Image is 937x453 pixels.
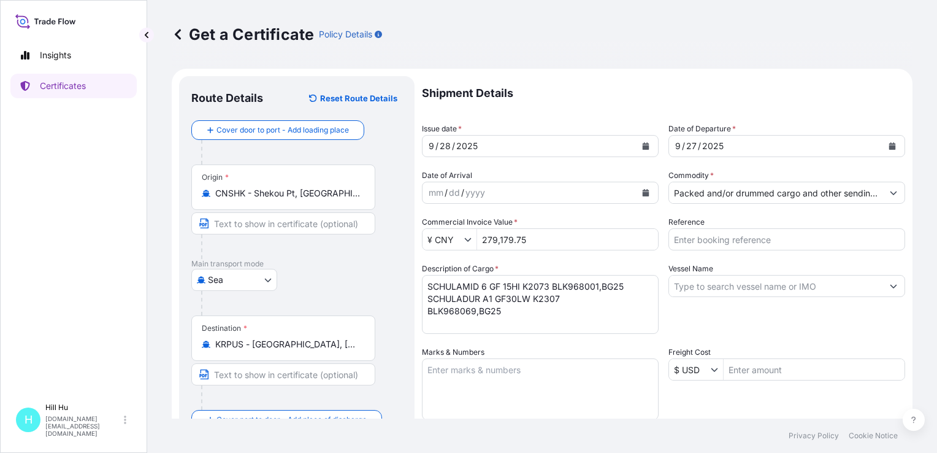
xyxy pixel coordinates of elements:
[668,228,905,250] input: Enter booking reference
[10,74,137,98] a: Certificates
[682,139,685,153] div: /
[191,212,375,234] input: Text to appear on certificate
[668,169,714,182] label: Commodity
[668,263,713,275] label: Vessel Name
[438,139,452,153] div: day,
[422,346,484,358] label: Marks & Numbers
[423,228,464,250] input: Commercial Invoice Value
[422,216,518,228] label: Commercial Invoice Value
[45,403,121,412] p: Hill Hu
[427,185,445,200] div: month,
[669,358,711,381] input: Freight Cost
[669,275,882,297] input: Type to search vessel name or IMO
[882,136,902,156] button: Calendar
[636,183,656,203] button: Calendar
[422,169,472,182] span: Date of Arrival
[668,216,705,228] label: Reference
[422,123,462,135] span: Issue date
[191,269,277,291] button: Select transport
[303,88,402,108] button: Reset Route Details
[435,139,438,153] div: /
[216,414,367,426] span: Cover port to door - Add place of discharge
[789,431,839,441] a: Privacy Policy
[202,323,247,333] div: Destination
[40,80,86,92] p: Certificates
[698,139,701,153] div: /
[319,28,372,41] p: Policy Details
[215,338,360,350] input: Destination
[216,124,349,136] span: Cover door to port - Add loading place
[668,346,711,358] label: Freight Cost
[882,182,904,204] button: Show suggestions
[711,363,723,376] button: Show suggestions
[685,139,698,153] div: day,
[320,92,397,104] p: Reset Route Details
[215,187,360,199] input: Origin
[422,263,499,275] label: Description of Cargo
[452,139,455,153] div: /
[427,139,435,153] div: month,
[10,43,137,68] a: Insights
[448,185,461,200] div: day,
[464,233,476,246] button: Show suggestions
[40,49,71,61] p: Insights
[849,431,898,441] a: Cookie Notice
[45,415,121,437] p: [DOMAIN_NAME][EMAIL_ADDRESS][DOMAIN_NAME]
[191,363,375,385] input: Text to appear on certificate
[882,275,904,297] button: Show suggestions
[445,185,448,200] div: /
[669,182,882,204] input: Type to search commodity
[668,123,736,135] span: Date of Departure
[464,185,486,200] div: year,
[191,120,364,140] button: Cover door to port - Add loading place
[701,139,725,153] div: year,
[636,136,656,156] button: Calendar
[477,228,658,250] input: Enter amount
[191,91,263,106] p: Route Details
[674,139,682,153] div: month,
[191,410,382,430] button: Cover port to door - Add place of discharge
[422,76,905,110] p: Shipment Details
[724,358,904,381] input: Enter amount
[191,259,402,269] p: Main transport mode
[461,185,464,200] div: /
[208,274,223,286] span: Sea
[455,139,479,153] div: year,
[202,172,229,182] div: Origin
[172,25,314,44] p: Get a Certificate
[25,414,33,426] span: H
